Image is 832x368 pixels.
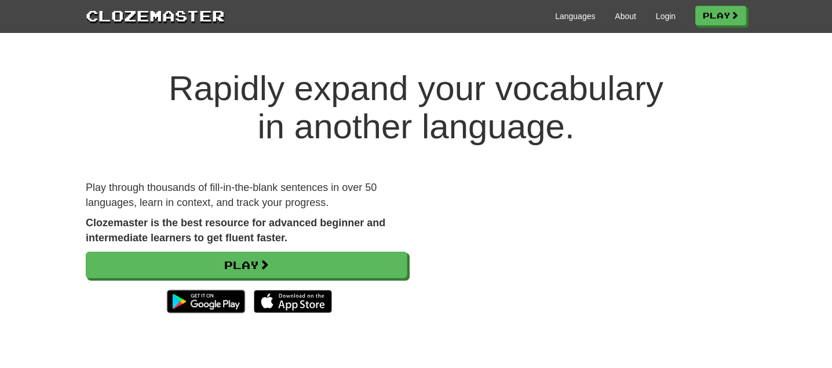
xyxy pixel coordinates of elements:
a: Clozemaster [86,5,225,26]
p: Play through thousands of fill-in-the-blank sentences in over 50 languages, learn in context, and... [86,181,407,210]
a: Login [656,10,676,22]
a: About [615,10,636,22]
a: Play [86,252,407,278]
img: Download_on_the_App_Store_Badge_US-UK_135x40-25178aeef6eb6b83b96f5f2d004eda3bffbb37122de64afbaef7... [254,290,332,313]
a: Languages [555,10,595,22]
strong: Clozemaster is the best resource for advanced beginner and intermediate learners to get fluent fa... [86,217,385,244]
img: Get it on Google Play [161,284,251,319]
a: Play [695,6,746,25]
